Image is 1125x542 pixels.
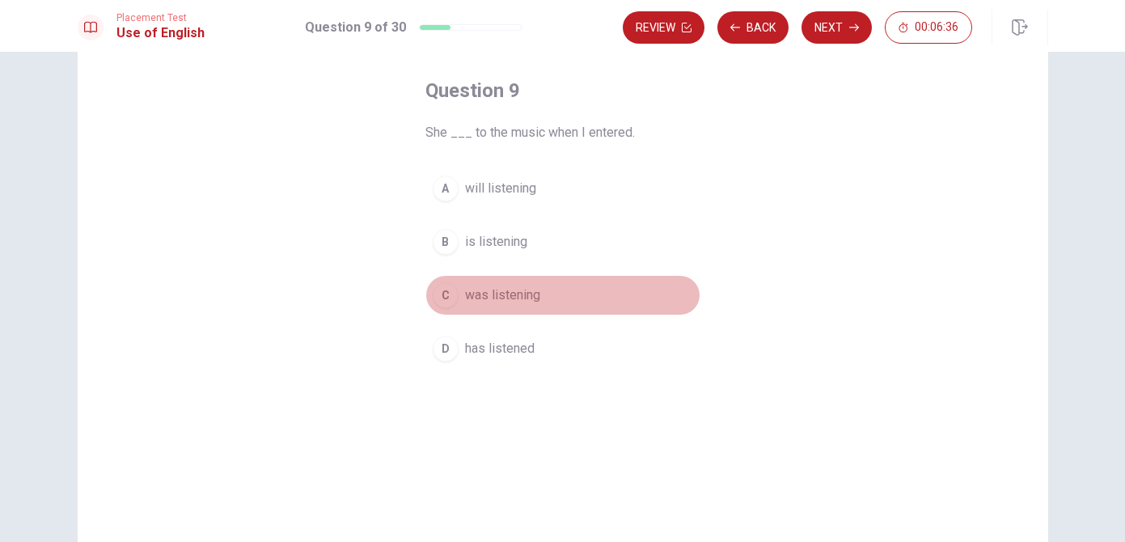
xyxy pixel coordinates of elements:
[465,339,535,358] span: has listened
[623,11,704,44] button: Review
[885,11,972,44] button: 00:06:36
[801,11,872,44] button: Next
[116,23,205,43] h1: Use of English
[465,232,527,252] span: is listening
[465,286,540,305] span: was listening
[425,168,700,209] button: Awill listening
[116,12,205,23] span: Placement Test
[425,123,700,142] span: She ___ to the music when I entered.
[425,78,700,104] h4: Question 9
[465,179,536,198] span: will listening
[425,328,700,369] button: Dhas listened
[305,18,406,37] h1: Question 9 of 30
[433,229,459,255] div: B
[915,21,958,34] span: 00:06:36
[433,336,459,362] div: D
[425,275,700,315] button: Cwas listening
[433,176,459,201] div: A
[717,11,789,44] button: Back
[433,282,459,308] div: C
[425,222,700,262] button: Bis listening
